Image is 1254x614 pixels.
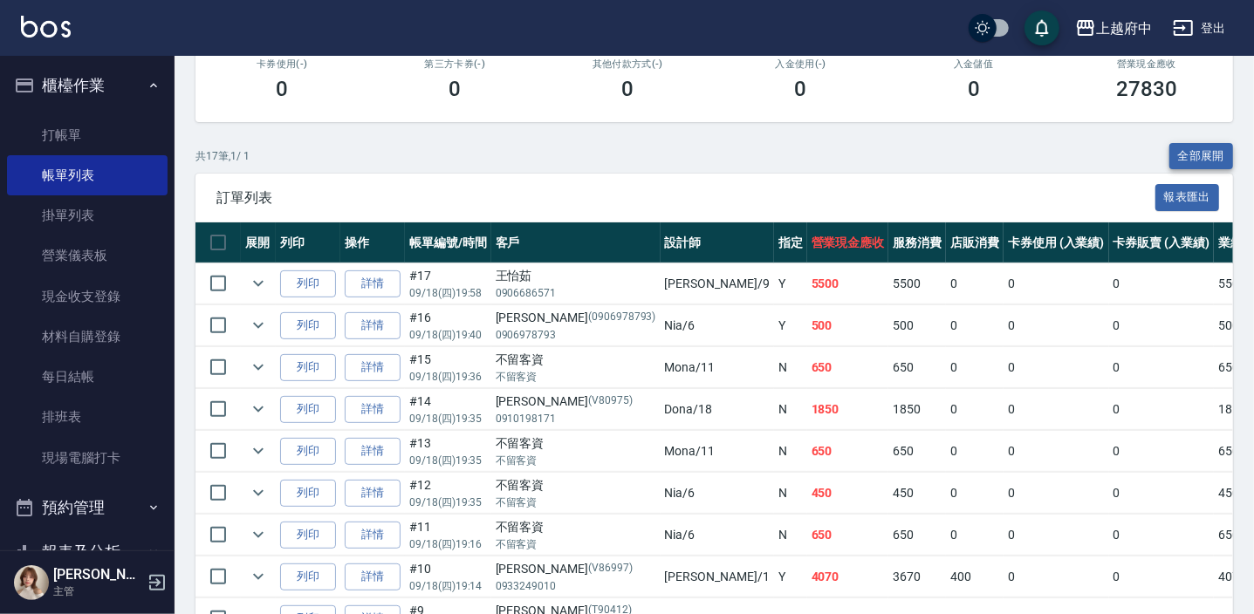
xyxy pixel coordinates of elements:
button: expand row [245,354,271,380]
p: 不留客資 [496,453,656,468]
a: 詳情 [345,354,401,381]
td: 650 [888,515,946,556]
td: 4070 [807,556,889,597]
div: 不留客資 [496,518,656,536]
button: 列印 [280,563,336,590]
p: 0910198171 [496,411,656,426]
button: expand row [245,480,271,506]
td: 0 [1109,389,1215,430]
th: 展開 [241,222,276,263]
td: 0 [946,305,1004,346]
button: 櫃檯作業 [7,63,168,108]
button: expand row [245,312,271,338]
p: 0906686571 [496,285,656,301]
th: 帳單編號/時間 [405,222,491,263]
p: 不留客資 [496,369,656,385]
a: 詳情 [345,563,401,590]
a: 詳情 [345,270,401,297]
td: 0 [1004,389,1109,430]
td: #12 [405,473,491,514]
th: 列印 [276,222,340,263]
td: 0 [1004,305,1109,346]
td: Nia /6 [661,515,774,556]
td: 0 [1109,347,1215,388]
button: 列印 [280,480,336,507]
p: 共 17 筆, 1 / 1 [195,148,250,164]
p: 09/18 (四) 19:36 [409,369,487,385]
td: 0 [946,473,1004,514]
td: 0 [1109,515,1215,556]
a: 詳情 [345,480,401,507]
td: 5500 [807,263,889,304]
td: 1850 [807,389,889,430]
button: 列印 [280,270,336,297]
button: 列印 [280,438,336,465]
a: 帳單列表 [7,155,168,195]
td: N [774,515,807,556]
div: [PERSON_NAME] [496,560,656,578]
td: Y [774,263,807,304]
td: 650 [807,515,889,556]
button: 預約管理 [7,485,168,530]
div: [PERSON_NAME] [496,392,656,411]
td: [PERSON_NAME] /1 [661,556,774,597]
th: 營業現金應收 [807,222,889,263]
p: 09/18 (四) 19:16 [409,536,487,552]
td: #14 [405,389,491,430]
div: 王怡茹 [496,267,656,285]
td: 0 [946,347,1004,388]
td: #13 [405,431,491,472]
td: #10 [405,556,491,597]
button: save [1024,10,1059,45]
h2: 第三方卡券(-) [389,58,520,70]
td: 0 [1109,305,1215,346]
h3: 0 [621,77,634,101]
p: 09/18 (四) 19:35 [409,411,487,426]
td: 650 [807,431,889,472]
th: 指定 [774,222,807,263]
td: N [774,431,807,472]
p: 不留客資 [496,495,656,510]
button: 全部展開 [1169,143,1234,170]
td: 650 [888,431,946,472]
p: 0906978793 [496,327,656,343]
th: 服務消費 [888,222,946,263]
a: 材料自購登錄 [7,317,168,357]
a: 現金收支登錄 [7,276,168,317]
button: expand row [245,522,271,548]
td: N [774,389,807,430]
button: expand row [245,438,271,464]
td: N [774,347,807,388]
p: 09/18 (四) 19:35 [409,453,487,468]
a: 報表匯出 [1155,188,1220,205]
a: 詳情 [345,396,401,423]
p: 09/18 (四) 19:40 [409,327,487,343]
td: 0 [1004,431,1109,472]
td: Y [774,305,807,346]
td: Nia /6 [661,305,774,346]
a: 現場電腦打卡 [7,438,168,478]
td: [PERSON_NAME] /9 [661,263,774,304]
td: 0 [1004,347,1109,388]
td: Dona /18 [661,389,774,430]
td: 0 [946,515,1004,556]
button: 列印 [280,522,336,549]
td: 1850 [888,389,946,430]
a: 打帳單 [7,115,168,155]
h3: 0 [276,77,288,101]
td: 0 [1004,515,1109,556]
td: 0 [1004,473,1109,514]
td: 500 [807,305,889,346]
div: 不留客資 [496,434,656,453]
img: Logo [21,16,71,38]
td: 400 [946,556,1004,597]
a: 詳情 [345,438,401,465]
img: Person [14,565,49,600]
td: 0 [1109,473,1215,514]
p: (V86997) [588,560,633,578]
button: expand row [245,396,271,422]
th: 客戶 [491,222,661,263]
td: 3670 [888,556,946,597]
td: #15 [405,347,491,388]
td: Y [774,556,807,597]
